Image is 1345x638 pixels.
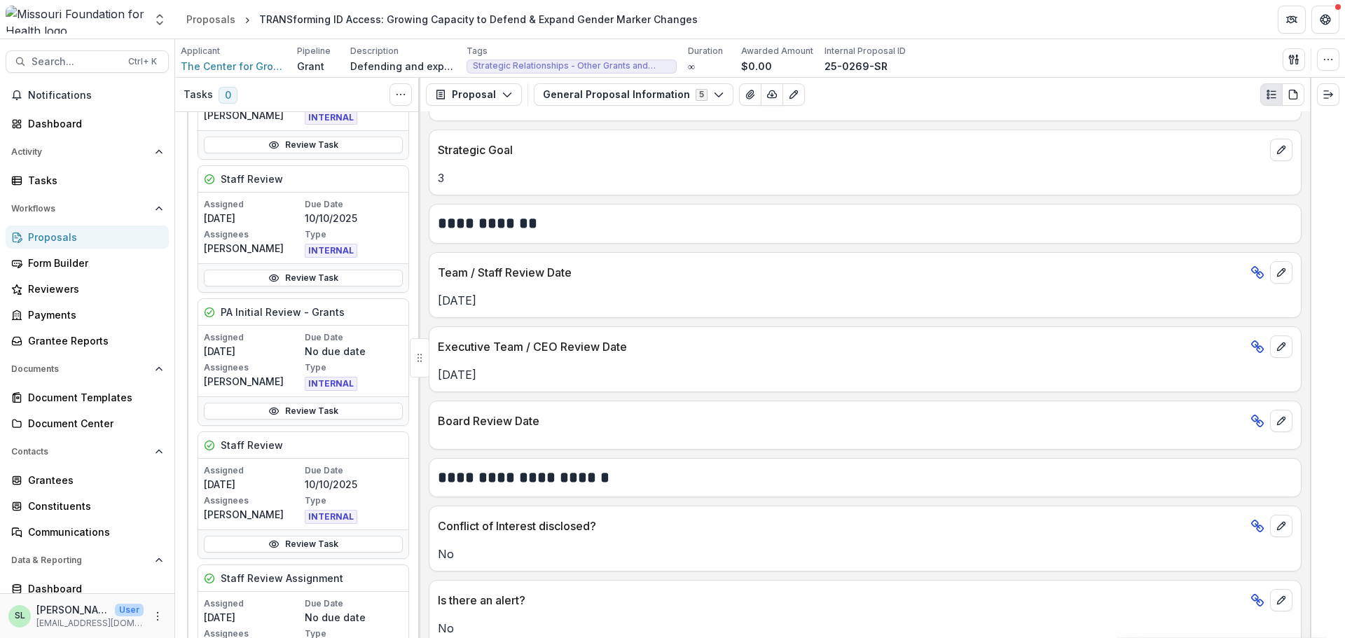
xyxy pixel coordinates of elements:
[305,597,403,610] p: Due Date
[438,592,1245,609] p: Is there an alert?
[221,571,343,585] h5: Staff Review Assignment
[688,45,723,57] p: Duration
[1270,261,1292,284] button: edit
[1270,589,1292,611] button: edit
[6,50,169,73] button: Search...
[438,141,1264,158] p: Strategic Goal
[221,305,345,319] h5: PA Initial Review - Grants
[350,59,455,74] p: Defending and expanding access to gender marker changes in [US_STATE] requires a concerted statew...
[28,116,158,131] div: Dashboard
[181,59,286,74] a: The Center for Growing Justice
[438,169,1292,186] p: 3
[204,198,302,211] p: Assigned
[6,84,169,106] button: Notifications
[1311,6,1339,34] button: Get Help
[6,303,169,326] a: Payments
[6,112,169,135] a: Dashboard
[125,54,160,69] div: Ctrl + K
[186,12,235,27] div: Proposals
[204,344,302,359] p: [DATE]
[6,277,169,300] a: Reviewers
[1260,83,1283,106] button: Plaintext view
[305,198,403,211] p: Due Date
[1317,83,1339,106] button: Expand right
[204,270,403,286] a: Review Task
[6,226,169,249] a: Proposals
[305,228,403,241] p: Type
[6,412,169,435] a: Document Center
[6,577,169,600] a: Dashboard
[28,581,158,596] div: Dashboard
[305,344,403,359] p: No due date
[204,597,302,610] p: Assigned
[28,230,158,244] div: Proposals
[305,111,357,125] span: INTERNAL
[305,331,403,344] p: Due Date
[204,610,302,625] p: [DATE]
[6,197,169,220] button: Open Workflows
[438,338,1245,355] p: Executive Team / CEO Review Date
[1270,410,1292,432] button: edit
[11,364,149,374] span: Documents
[741,59,772,74] p: $0.00
[204,507,302,522] p: [PERSON_NAME]
[28,333,158,348] div: Grantee Reports
[204,137,403,153] a: Review Task
[204,108,302,123] p: [PERSON_NAME]
[204,494,302,507] p: Assignees
[688,59,695,74] p: ∞
[1270,139,1292,161] button: edit
[438,412,1245,429] p: Board Review Date
[438,546,1292,562] p: No
[28,525,158,539] div: Communications
[181,9,703,29] nav: breadcrumb
[36,602,109,617] p: [PERSON_NAME]
[1278,6,1306,34] button: Partners
[32,56,120,68] span: Search...
[350,45,399,57] p: Description
[204,464,302,477] p: Assigned
[204,477,302,492] p: [DATE]
[305,377,357,391] span: INTERNAL
[438,292,1292,309] p: [DATE]
[741,45,813,57] p: Awarded Amount
[181,9,241,29] a: Proposals
[305,211,403,226] p: 10/10/2025
[6,549,169,571] button: Open Data & Reporting
[305,477,403,492] p: 10/10/2025
[184,89,213,101] h3: Tasks
[28,416,158,431] div: Document Center
[11,447,149,457] span: Contacts
[28,499,158,513] div: Constituents
[204,241,302,256] p: [PERSON_NAME]
[297,59,324,74] p: Grant
[426,83,522,106] button: Proposal
[28,307,158,322] div: Payments
[1270,335,1292,358] button: edit
[825,45,906,57] p: Internal Proposal ID
[438,620,1292,637] p: No
[6,329,169,352] a: Grantee Reports
[28,282,158,296] div: Reviewers
[115,604,144,616] p: User
[6,469,169,492] a: Grantees
[6,441,169,463] button: Open Contacts
[28,90,163,102] span: Notifications
[204,361,302,374] p: Assignees
[204,536,403,553] a: Review Task
[259,12,698,27] div: TRANSforming ID Access: Growing Capacity to Defend & Expand Gender Marker Changes
[305,510,357,524] span: INTERNAL
[438,366,1292,383] p: [DATE]
[438,518,1245,534] p: Conflict of Interest disclosed?
[305,464,403,477] p: Due Date
[6,141,169,163] button: Open Activity
[305,361,403,374] p: Type
[204,374,302,389] p: [PERSON_NAME]
[28,390,158,405] div: Document Templates
[28,473,158,487] div: Grantees
[1270,515,1292,537] button: edit
[28,256,158,270] div: Form Builder
[297,45,331,57] p: Pipeline
[6,386,169,409] a: Document Templates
